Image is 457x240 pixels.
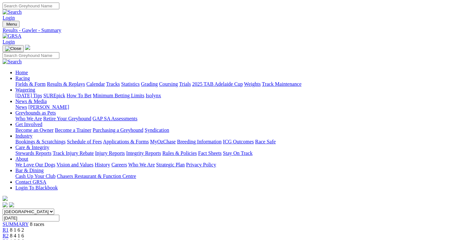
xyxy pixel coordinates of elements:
img: Search [3,59,22,65]
img: facebook.svg [3,202,8,207]
div: Industry [15,139,454,145]
a: Vision and Values [56,162,93,167]
div: Care & Integrity [15,150,454,156]
div: About [15,162,454,168]
a: R1 [3,227,9,233]
a: Race Safe [255,139,275,144]
a: News & Media [15,99,47,104]
a: Racing [15,76,30,81]
input: Select date [3,215,59,221]
div: News & Media [15,104,454,110]
a: Get Involved [15,122,42,127]
a: SUREpick [43,93,65,98]
a: Breeding Information [177,139,222,144]
img: twitter.svg [9,202,14,207]
a: Stay On Track [223,150,252,156]
input: Search [3,52,59,59]
a: R2 [3,233,9,238]
a: MyOzChase [150,139,176,144]
a: Purchasing a Greyhound [93,127,143,133]
a: Coursing [159,81,178,87]
a: History [95,162,110,167]
a: Integrity Reports [126,150,161,156]
span: 8 4 1 6 [10,233,24,238]
img: Close [5,46,21,51]
a: Statistics [121,81,140,87]
div: Get Involved [15,127,454,133]
a: Who We Are [128,162,155,167]
img: Search [3,9,22,15]
a: Results & Replays [47,81,85,87]
a: Schedule of Fees [67,139,102,144]
a: Applications & Forms [103,139,149,144]
a: We Love Our Dogs [15,162,55,167]
div: Greyhounds as Pets [15,116,454,122]
a: Contact GRSA [15,179,46,185]
a: News [15,104,27,110]
span: 8 races [30,221,44,227]
a: Grading [141,81,158,87]
a: Wagering [15,87,35,92]
a: Privacy Policy [186,162,216,167]
a: Track Maintenance [262,81,301,87]
a: About [15,156,28,162]
a: Login [3,39,15,44]
span: 8 1 6 2 [10,227,24,233]
a: Tracks [106,81,120,87]
a: Careers [111,162,127,167]
a: Track Injury Rebate [53,150,94,156]
a: Bookings & Scratchings [15,139,65,144]
a: ICG Outcomes [223,139,254,144]
a: Stewards Reports [15,150,51,156]
button: Toggle navigation [3,21,20,28]
a: Become a Trainer [55,127,91,133]
a: [PERSON_NAME] [28,104,69,110]
img: logo-grsa-white.png [3,196,8,201]
a: Chasers Restaurant & Function Centre [57,173,136,179]
img: GRSA [3,33,21,39]
a: [DATE] Tips [15,93,42,98]
a: Greyhounds as Pets [15,110,56,116]
div: Bar & Dining [15,173,454,179]
a: Strategic Plan [156,162,185,167]
a: Minimum Betting Limits [93,93,144,98]
a: SUMMARY [3,221,29,227]
button: Toggle navigation [3,45,24,52]
a: Become an Owner [15,127,54,133]
a: Fact Sheets [198,150,222,156]
img: logo-grsa-white.png [25,45,30,50]
span: Menu [6,22,17,27]
input: Search [3,3,59,9]
a: Trials [179,81,191,87]
a: Calendar [86,81,105,87]
a: Rules & Policies [162,150,197,156]
a: Weights [244,81,261,87]
a: Results - Gawler - Summary [3,28,454,33]
a: Login [3,15,15,20]
a: How To Bet [67,93,92,98]
a: Bar & Dining [15,168,44,173]
a: Cash Up Your Club [15,173,55,179]
a: Fields & Form [15,81,46,87]
a: Retire Your Greyhound [43,116,91,121]
a: GAP SA Assessments [93,116,138,121]
a: Syndication [145,127,169,133]
a: Who We Are [15,116,42,121]
a: 2025 TAB Adelaide Cup [192,81,243,87]
a: Isolynx [146,93,161,98]
div: Racing [15,81,454,87]
a: Home [15,70,28,75]
div: Wagering [15,93,454,99]
a: Industry [15,133,32,139]
a: Care & Integrity [15,145,49,150]
a: Login To Blackbook [15,185,58,190]
a: Injury Reports [95,150,125,156]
